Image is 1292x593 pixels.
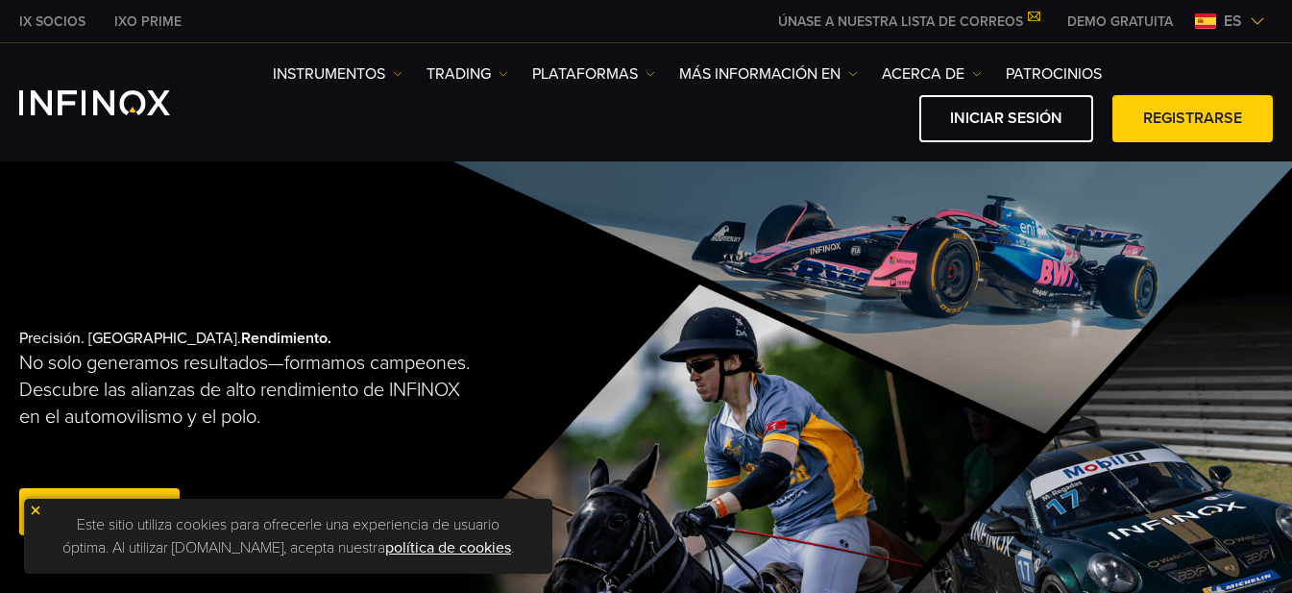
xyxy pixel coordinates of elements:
[34,508,543,564] p: Este sitio utiliza cookies para ofrecerle una experiencia de usuario óptima. Al utilizar [DOMAIN_...
[29,504,42,517] img: yellow close icon
[919,95,1093,142] a: Iniciar sesión
[5,12,100,32] a: INFINOX
[1216,10,1250,33] span: es
[19,488,180,535] a: Registrarse
[100,12,196,32] a: INFINOX
[1112,95,1273,142] a: Registrarse
[385,538,511,557] a: política de cookies
[19,350,471,431] p: No solo generamos resultados—formamos campeones. Descubre las alianzas de alto rendimiento de INF...
[273,62,402,86] a: Instrumentos
[19,90,215,115] a: INFINOX Logo
[532,62,655,86] a: PLATAFORMAS
[679,62,858,86] a: Más información en
[1053,12,1187,32] a: INFINOX MENU
[1006,62,1102,86] a: Patrocinios
[764,13,1053,30] a: ÚNASE A NUESTRA LISTA DE CORREOS
[882,62,982,86] a: ACERCA DE
[241,329,331,348] strong: Rendimiento.
[427,62,508,86] a: TRADING
[19,298,583,571] div: Precisión. [GEOGRAPHIC_DATA].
